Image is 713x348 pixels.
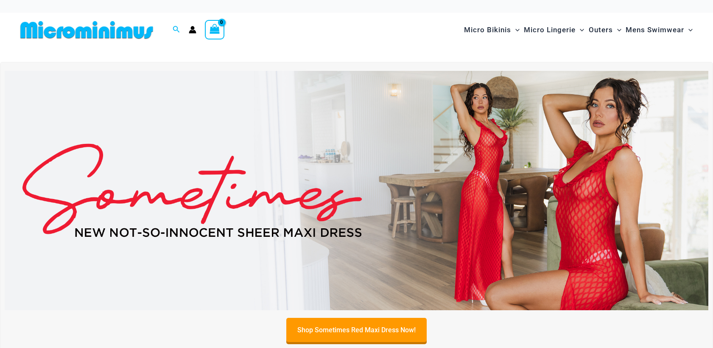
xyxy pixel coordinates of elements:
[462,17,522,43] a: Micro BikinisMenu ToggleMenu Toggle
[624,17,695,43] a: Mens SwimwearMenu ToggleMenu Toggle
[17,20,157,39] img: MM SHOP LOGO FLAT
[173,25,180,35] a: Search icon link
[511,19,520,41] span: Menu Toggle
[684,19,693,41] span: Menu Toggle
[522,17,586,43] a: Micro LingerieMenu ToggleMenu Toggle
[576,19,584,41] span: Menu Toggle
[589,19,613,41] span: Outers
[286,318,427,342] a: Shop Sometimes Red Maxi Dress Now!
[613,19,621,41] span: Menu Toggle
[524,19,576,41] span: Micro Lingerie
[587,17,624,43] a: OutersMenu ToggleMenu Toggle
[5,71,708,310] img: Sometimes Red Maxi Dress
[461,16,696,44] nav: Site Navigation
[205,20,224,39] a: View Shopping Cart, empty
[626,19,684,41] span: Mens Swimwear
[464,19,511,41] span: Micro Bikinis
[189,26,196,34] a: Account icon link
